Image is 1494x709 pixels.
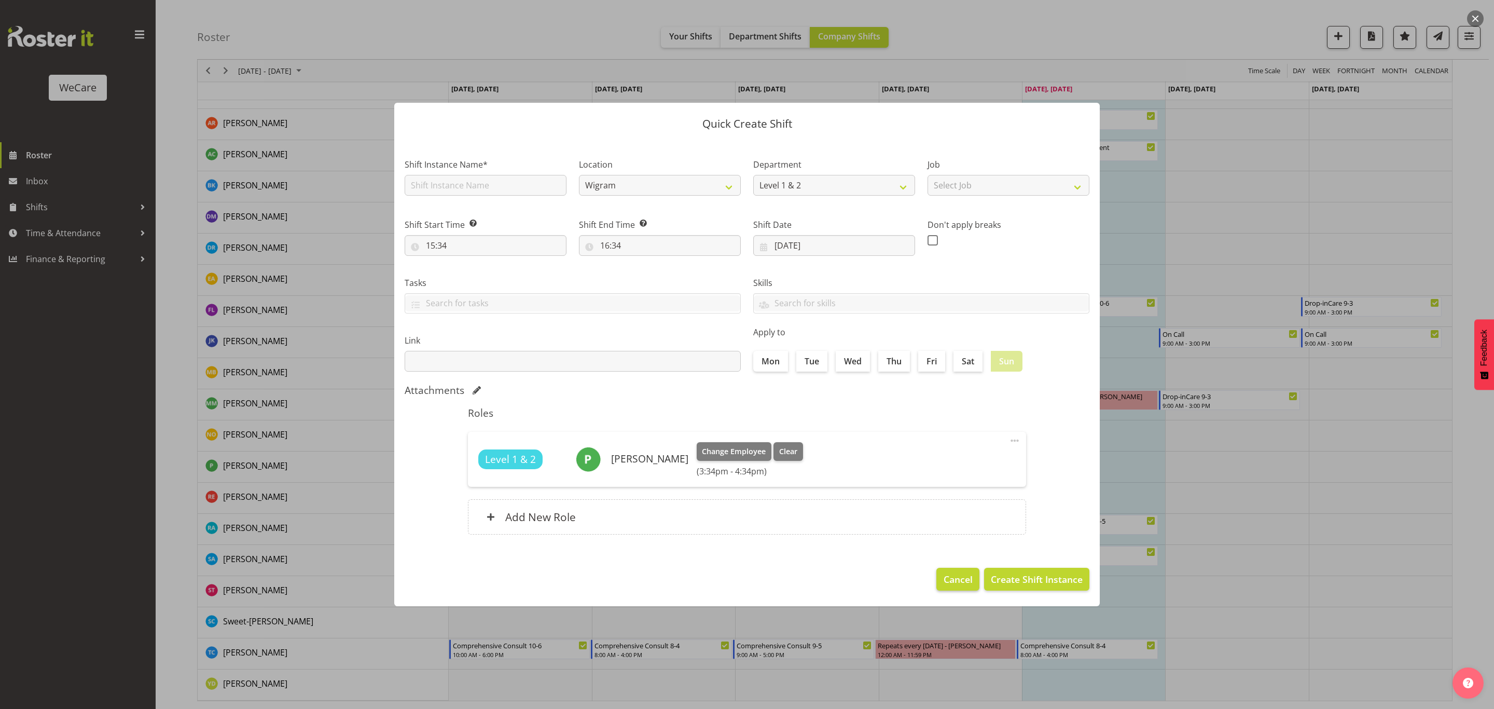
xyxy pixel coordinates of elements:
[1463,678,1473,688] img: help-xxl-2.png
[579,158,741,171] label: Location
[405,334,741,347] label: Link
[697,442,772,461] button: Change Employee
[928,158,1089,171] label: Job
[1474,319,1494,390] button: Feedback - Show survey
[405,384,464,397] h5: Attachments
[405,219,566,231] label: Shift Start Time
[576,447,601,472] img: pooja-prabhu10468.jpg
[984,568,1089,591] button: Create Shift Instance
[936,568,979,591] button: Cancel
[1479,330,1489,366] span: Feedback
[405,235,566,256] input: Click to select...
[485,452,536,467] span: Level 1 & 2
[753,235,915,256] input: Click to select...
[579,219,741,231] label: Shift End Time
[944,572,973,586] span: Cancel
[579,235,741,256] input: Click to select...
[405,118,1089,129] p: Quick Create Shift
[405,158,566,171] label: Shift Instance Name*
[753,158,915,171] label: Department
[991,351,1022,372] label: Sun
[953,351,983,372] label: Sat
[505,510,576,524] h6: Add New Role
[405,277,741,289] label: Tasks
[991,572,1083,586] span: Create Shift Instance
[753,351,788,372] label: Mon
[405,175,566,196] input: Shift Instance Name
[928,219,1089,231] label: Don't apply breaks
[753,277,1089,289] label: Skills
[836,351,870,372] label: Wed
[779,446,797,457] span: Clear
[611,453,688,465] h6: [PERSON_NAME]
[753,326,1089,338] label: Apply to
[918,351,945,372] label: Fri
[697,466,803,476] h6: (3:34pm - 4:34pm)
[796,351,827,372] label: Tue
[405,295,740,311] input: Search for tasks
[773,442,803,461] button: Clear
[753,219,915,231] label: Shift Date
[702,446,766,457] span: Change Employee
[878,351,910,372] label: Thu
[468,407,1026,419] h5: Roles
[754,295,1089,311] input: Search for skills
